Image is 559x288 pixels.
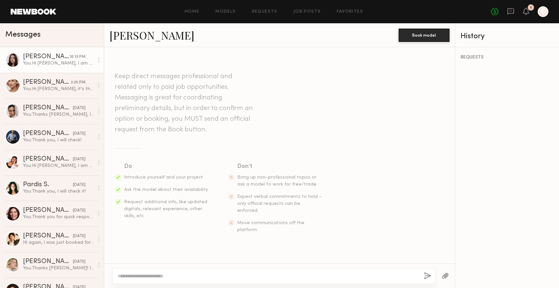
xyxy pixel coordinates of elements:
span: Request additional info, like updated digitals, relevant experience, other skills, etc. [124,200,207,218]
a: Job Posts [293,10,321,14]
div: 1 [530,6,532,10]
div: [DATE] [73,208,86,214]
a: Requests [252,10,278,14]
a: Favorites [337,10,363,14]
div: You: Thanks [PERSON_NAME]! I will check your Instagram and let you know if I need more photos. [23,265,94,271]
div: [DATE] [73,182,86,188]
div: You: Hi [PERSON_NAME], it's the end of summer, so I am checking if you are back yet? [23,86,94,92]
div: [PERSON_NAME] [23,130,73,137]
span: Messages [5,31,41,39]
div: You: Thank you for quick response! I will check it!! [23,214,94,220]
div: [DATE] [73,259,86,265]
div: Hi again, I was just booked for a job [DATE] and no longer available! I’m around this weekend and... [23,239,94,246]
div: [DATE] [73,131,86,137]
span: Bring up non-professional topics or ask a model to work for free/trade. [237,175,317,187]
span: Introduce yourself and your project. [124,175,204,180]
div: 3:35 PM [71,79,86,86]
div: Don’t [237,162,322,171]
a: Book model [399,32,450,38]
div: You: Thank you, I will check it! [23,188,94,195]
div: [DATE] [73,105,86,111]
div: History [461,33,554,40]
div: [DATE] [73,156,86,163]
div: Pardis S. [23,182,73,188]
span: Ask the model about their availability. [124,188,209,192]
header: Keep direct messages professional and related only to paid job opportunities. Messaging is great ... [115,71,255,135]
div: [PERSON_NAME] [23,207,73,214]
a: [PERSON_NAME] [109,28,194,42]
div: Do [124,162,209,171]
div: [PERSON_NAME] [23,156,73,163]
span: Expect verbal commitments to hold - only official requests can be enforced. [237,195,321,213]
div: [PERSON_NAME] [23,105,73,111]
div: You: Thanks [PERSON_NAME], I will check! [23,111,94,118]
div: [PERSON_NAME] [23,79,71,86]
button: Book model [399,29,450,42]
span: Move communications off the platform. [237,221,304,232]
a: Models [215,10,236,14]
div: You: Hi [PERSON_NAME], I am Soko from SOKOI, a yoga wear brand based in [GEOGRAPHIC_DATA]. I am i... [23,60,94,67]
div: [DATE] [73,233,86,239]
div: REQUESTS [461,55,554,60]
div: [PERSON_NAME] [23,233,73,239]
a: S [538,6,548,17]
div: You: Thank you, I will check! [23,137,94,143]
a: Home [185,10,200,14]
div: [PERSON_NAME] [23,54,70,60]
div: 10:13 PM [70,54,86,60]
div: You: Hi [PERSON_NAME], I am Soko from SOKOI, a yoga wear brand based in [GEOGRAPHIC_DATA]. I am i... [23,163,94,169]
div: [PERSON_NAME] [23,258,73,265]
